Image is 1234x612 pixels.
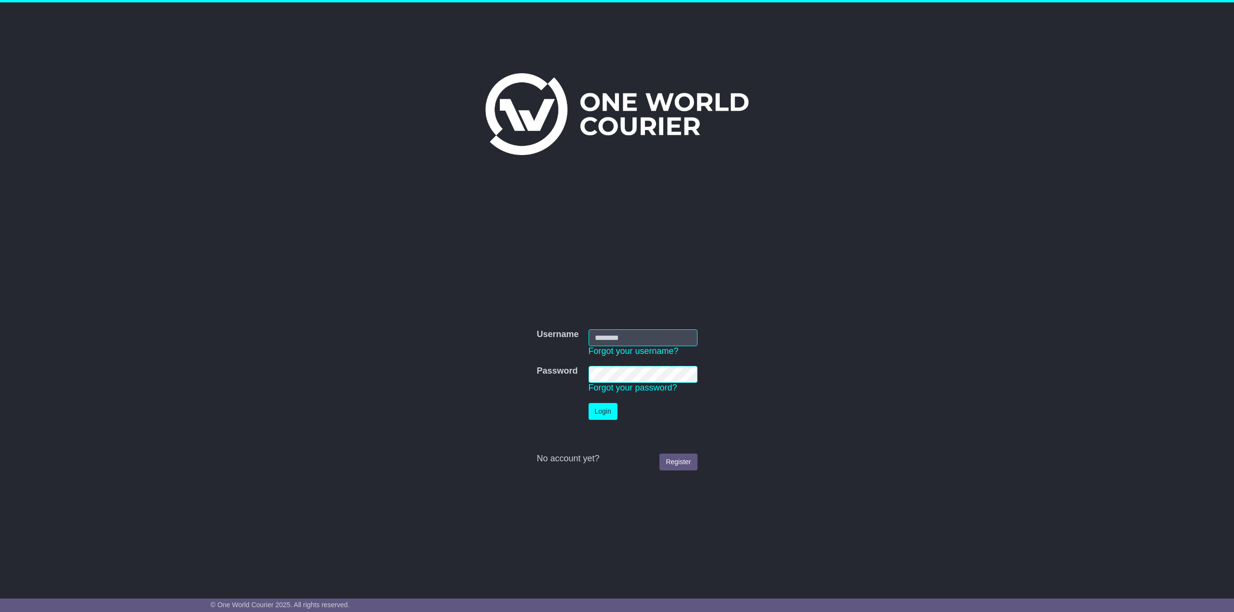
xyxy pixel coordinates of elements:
[537,454,697,464] div: No account yet?
[485,73,749,155] img: One World
[537,329,578,340] label: Username
[589,383,677,392] a: Forgot your password?
[659,454,697,470] a: Register
[537,366,577,377] label: Password
[589,403,617,420] button: Login
[211,601,350,609] span: © One World Courier 2025. All rights reserved.
[589,346,679,356] a: Forgot your username?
